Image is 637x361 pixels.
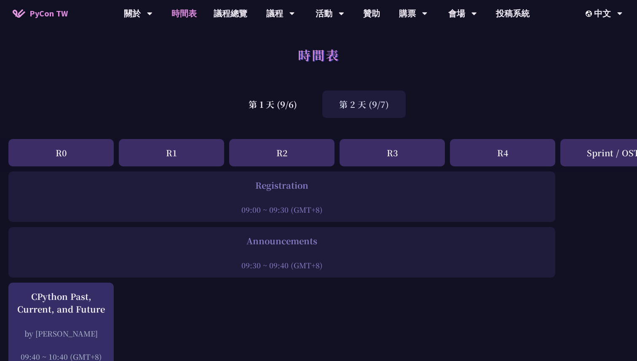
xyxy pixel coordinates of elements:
div: 第 1 天 (9/6) [232,91,314,118]
img: Home icon of PyCon TW 2025 [13,9,25,18]
div: R1 [119,139,224,166]
div: R0 [8,139,114,166]
img: Locale Icon [586,11,594,17]
span: PyCon TW [29,7,68,20]
div: by [PERSON_NAME] [13,328,110,339]
div: R4 [450,139,555,166]
div: 09:30 ~ 09:40 (GMT+8) [13,260,551,270]
div: CPython Past, Current, and Future [13,290,110,316]
div: R2 [229,139,335,166]
div: Registration [13,179,551,192]
div: 第 2 天 (9/7) [322,91,406,118]
h1: 時間表 [298,42,340,67]
a: PyCon TW [4,3,76,24]
div: Announcements [13,235,551,247]
div: 09:00 ~ 09:30 (GMT+8) [13,204,551,215]
div: R3 [340,139,445,166]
